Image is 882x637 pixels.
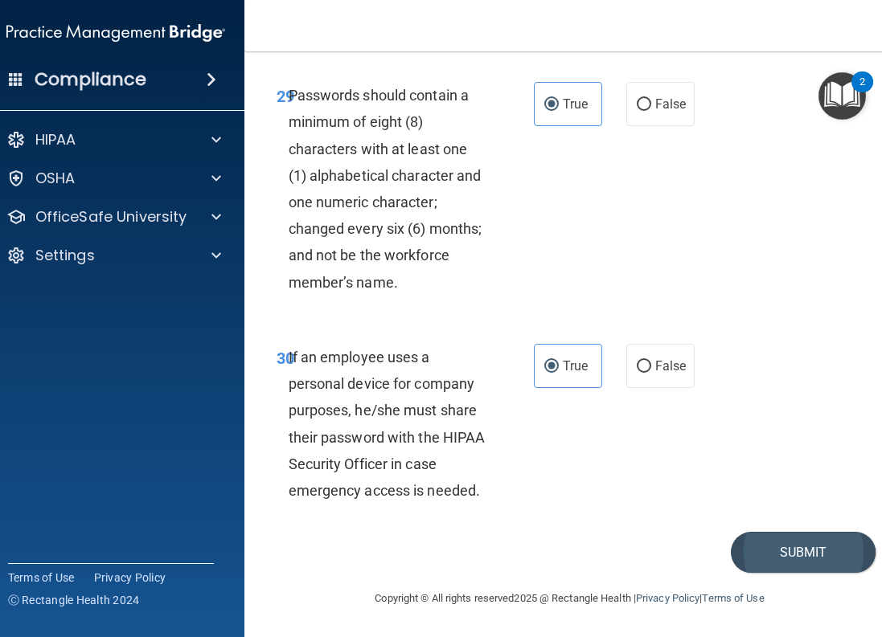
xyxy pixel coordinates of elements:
[6,17,225,49] img: PMB logo
[6,130,221,149] a: HIPAA
[6,207,221,227] a: OfficeSafe University
[637,361,651,373] input: False
[94,570,166,586] a: Privacy Policy
[277,573,864,624] div: Copyright © All rights reserved 2025 @ Rectangle Health | |
[35,246,95,265] p: Settings
[35,207,187,227] p: OfficeSafe University
[802,526,863,587] iframe: Drift Widget Chat Controller
[637,99,651,111] input: False
[8,592,140,608] span: Ⓒ Rectangle Health 2024
[277,87,294,106] span: 29
[35,68,146,91] h4: Compliance
[859,82,865,103] div: 2
[277,349,294,368] span: 30
[818,72,866,120] button: Open Resource Center, 2 new notifications
[563,358,588,374] span: True
[655,358,687,374] span: False
[35,130,76,149] p: HIPAA
[731,532,876,573] button: Submit
[6,169,221,188] a: OSHA
[702,592,764,604] a: Terms of Use
[544,361,559,373] input: True
[636,592,699,604] a: Privacy Policy
[289,87,482,291] span: Passwords should contain a minimum of eight (8) characters with at least one (1) alphabetical cha...
[35,169,76,188] p: OSHA
[563,96,588,112] span: True
[8,570,75,586] a: Terms of Use
[544,99,559,111] input: True
[6,246,221,265] a: Settings
[655,96,687,112] span: False
[289,349,486,499] span: If an employee uses a personal device for company purposes, he/she must share their password with...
